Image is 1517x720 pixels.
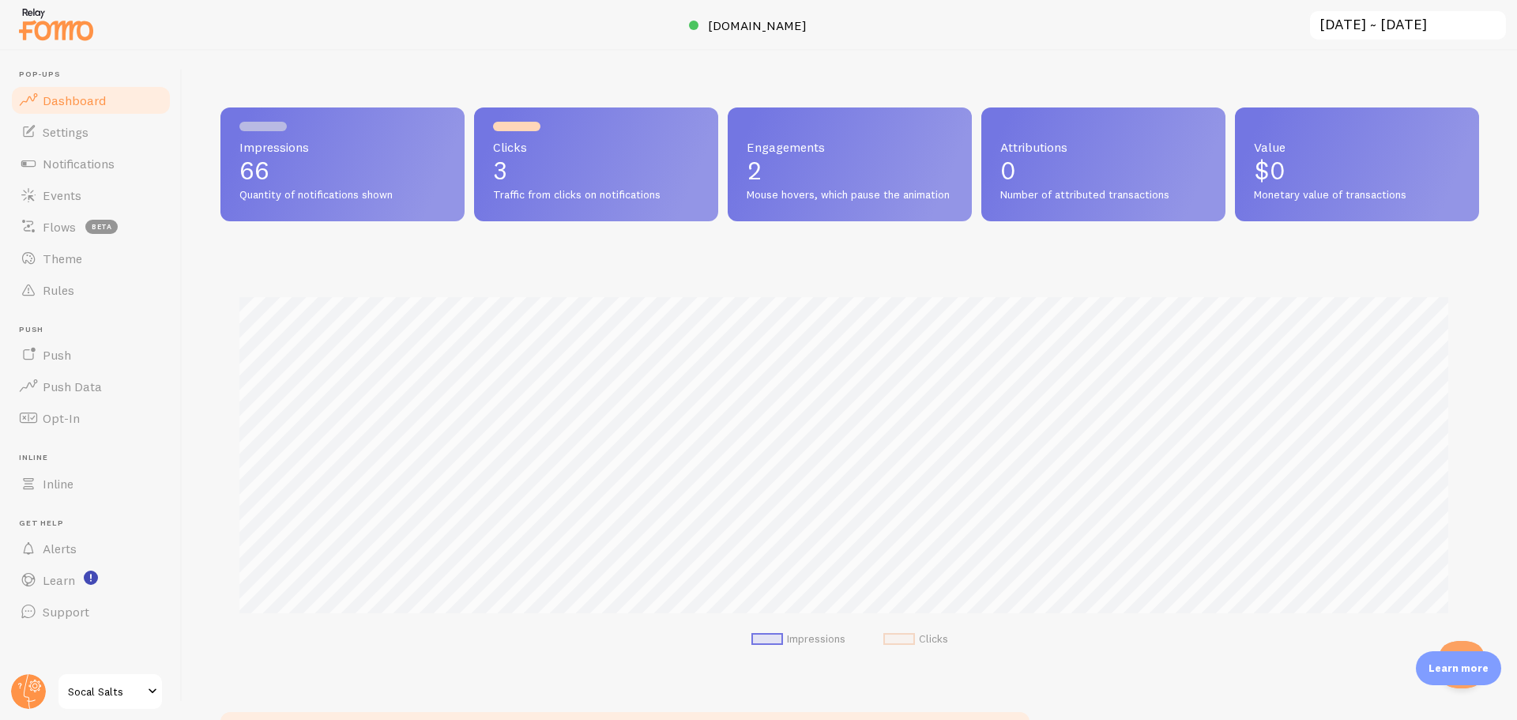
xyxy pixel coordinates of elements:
[19,325,172,335] span: Push
[43,282,74,298] span: Rules
[9,339,172,371] a: Push
[1429,661,1489,676] p: Learn more
[84,571,98,585] svg: <p>Watch New Feature Tutorials!</p>
[43,347,71,363] span: Push
[239,141,446,153] span: Impressions
[85,220,118,234] span: beta
[43,187,81,203] span: Events
[883,632,948,646] li: Clicks
[43,219,76,235] span: Flows
[43,124,88,140] span: Settings
[43,572,75,588] span: Learn
[43,604,89,620] span: Support
[43,92,106,108] span: Dashboard
[9,371,172,402] a: Push Data
[1254,155,1285,186] span: $0
[43,379,102,394] span: Push Data
[9,533,172,564] a: Alerts
[1000,141,1206,153] span: Attributions
[9,402,172,434] a: Opt-In
[19,70,172,80] span: Pop-ups
[1000,158,1206,183] p: 0
[9,85,172,116] a: Dashboard
[239,188,446,202] span: Quantity of notifications shown
[9,468,172,499] a: Inline
[493,158,699,183] p: 3
[9,179,172,211] a: Events
[493,188,699,202] span: Traffic from clicks on notifications
[43,251,82,266] span: Theme
[68,682,143,701] span: Socal Salts
[747,141,953,153] span: Engagements
[9,274,172,306] a: Rules
[493,141,699,153] span: Clicks
[9,148,172,179] a: Notifications
[1254,141,1460,153] span: Value
[43,410,80,426] span: Opt-In
[43,156,115,172] span: Notifications
[747,188,953,202] span: Mouse hovers, which pause the animation
[239,158,446,183] p: 66
[43,541,77,556] span: Alerts
[57,673,164,711] a: Socal Salts
[9,116,172,148] a: Settings
[19,518,172,529] span: Get Help
[43,476,73,492] span: Inline
[9,564,172,596] a: Learn
[9,243,172,274] a: Theme
[751,632,845,646] li: Impressions
[747,158,953,183] p: 2
[17,4,96,44] img: fomo-relay-logo-orange.svg
[9,596,172,628] a: Support
[9,211,172,243] a: Flows beta
[19,453,172,463] span: Inline
[1416,651,1501,685] div: Learn more
[1438,641,1485,688] iframe: Help Scout Beacon - Open
[1254,188,1460,202] span: Monetary value of transactions
[1000,188,1206,202] span: Number of attributed transactions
